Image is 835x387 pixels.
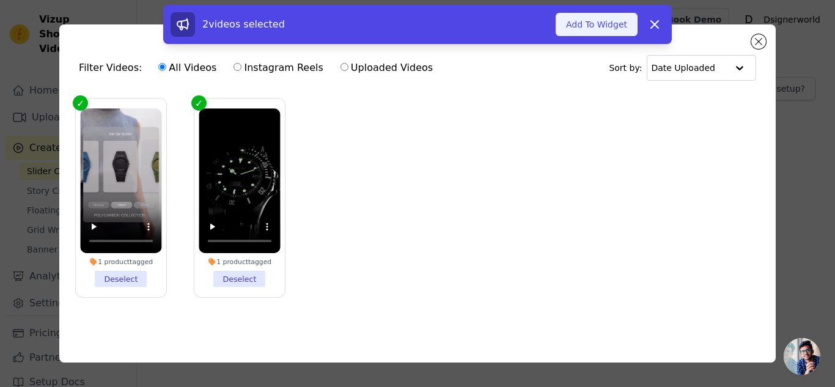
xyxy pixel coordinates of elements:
a: Open chat [784,338,820,375]
button: Add To Widget [556,13,638,36]
span: 2 videos selected [202,18,285,30]
div: Filter Videos: [79,54,440,82]
label: All Videos [158,60,217,76]
div: 1 product tagged [80,257,161,266]
div: Sort by: [609,55,756,81]
label: Uploaded Videos [340,60,433,76]
label: Instagram Reels [233,60,323,76]
div: 1 product tagged [199,257,280,266]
